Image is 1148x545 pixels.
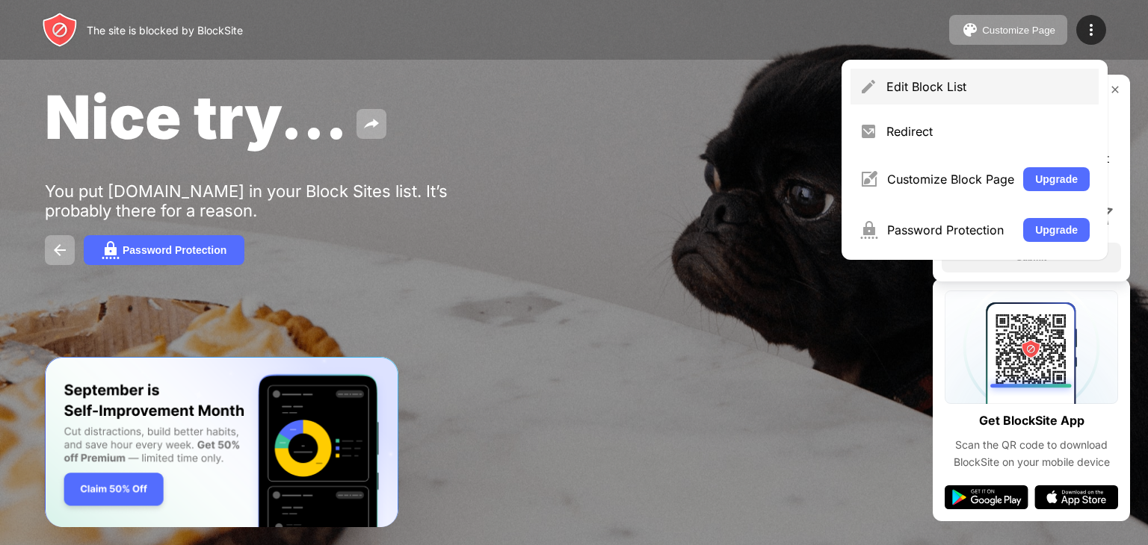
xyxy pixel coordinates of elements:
[860,170,878,188] img: menu-customize.svg
[45,81,348,153] span: Nice try...
[886,124,1090,139] div: Redirect
[1082,21,1100,39] img: menu-icon.svg
[860,221,878,239] img: menu-password.svg
[87,24,243,37] div: The site is blocked by BlockSite
[84,235,244,265] button: Password Protection
[42,12,78,48] img: header-logo.svg
[860,78,877,96] img: menu-pencil.svg
[979,410,1084,432] div: Get BlockSite App
[982,25,1055,36] div: Customize Page
[1034,485,1118,509] img: app-store.svg
[45,357,398,528] iframe: Banner
[45,181,507,220] div: You put [DOMAIN_NAME] in your Block Sites list. It’s probably there for a reason.
[949,15,1067,45] button: Customize Page
[887,172,1014,187] div: Customize Block Page
[1023,167,1090,191] button: Upgrade
[362,115,380,133] img: share.svg
[51,241,69,259] img: back.svg
[102,241,120,259] img: password.svg
[886,79,1090,94] div: Edit Block List
[860,122,877,140] img: menu-redirect.svg
[945,437,1118,470] div: Scan the QR code to download BlockSite on your mobile device
[123,244,226,256] div: Password Protection
[961,21,979,39] img: pallet.svg
[887,222,1014,237] div: Password Protection
[945,290,1118,404] img: qrcode.svg
[1109,84,1121,96] img: rate-us-close.svg
[1023,218,1090,242] button: Upgrade
[945,485,1028,509] img: google-play.svg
